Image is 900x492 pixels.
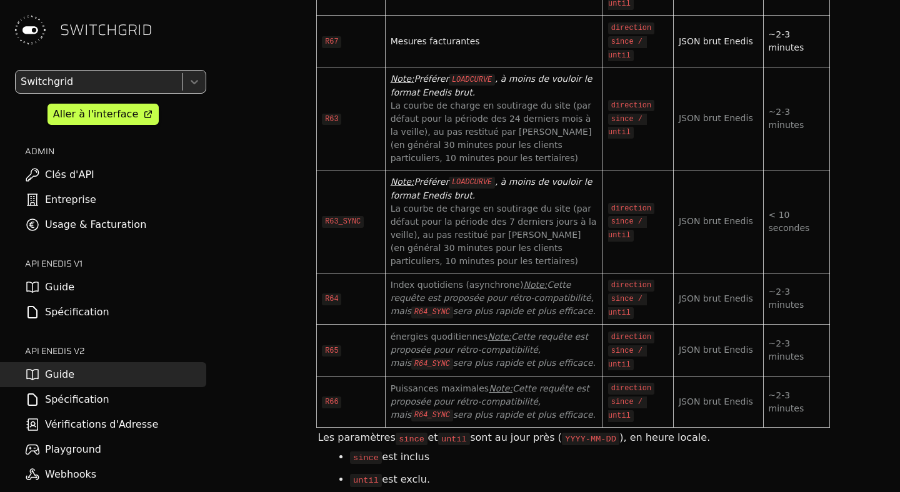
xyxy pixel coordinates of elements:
code: R63 [322,114,341,125]
span: ~2-3 minutes [769,287,804,310]
code: R63_SYNC [322,216,364,228]
span: ~2-3 minutes [769,338,804,362]
span: Note: [391,74,414,84]
code: direction [608,383,654,395]
span: Cette requête est proposée pour rétro-compatibilité, mais [391,383,592,420]
span: Note: [523,280,547,290]
span: Index quotidiens (asynchrone) [391,280,524,290]
span: Note: [489,383,512,393]
span: sera plus rapide et plus efficace. [453,306,596,316]
code: R66 [322,396,341,408]
span: JSON brut Enedis [679,113,753,123]
span: Cette requête est proposée pour rétro-compatibilité, mais [391,332,591,368]
span: SWITCHGRID [60,20,152,40]
span: énergies quoditiennes [391,332,488,342]
span: ~2-3 minutes [769,107,804,130]
code: R64 [322,293,341,305]
span: JSON brut Enedis [679,396,753,406]
code: since / until [608,293,647,319]
em: Préférer [414,74,449,84]
code: R65 [322,345,341,357]
code: direction [608,22,654,34]
span: sera plus rapide et plus efficace. [453,410,596,420]
span: ~2-3 minutes [769,390,804,413]
span: La courbe de charge en soutirage du site (par défaut pour la période des 7 derniers jours à la ve... [391,204,599,266]
code: LOADCURVE [449,177,495,189]
code: direction [608,100,654,112]
li: est exclu. [350,468,829,491]
div: JSON brut Enedis [679,35,758,48]
code: since / until [608,396,647,422]
code: direction [608,203,654,215]
code: R64_SYNC [411,410,453,421]
code: since / until [608,36,647,62]
span: Cette requête est proposée pour rétro-compatibilité, mais [391,280,597,316]
code: since [396,433,428,445]
a: Aller à l'interface [47,104,159,125]
code: R64_SYNC [411,307,453,318]
h2: API ENEDIS v2 [25,345,206,357]
h2: API ENEDIS v1 [25,257,206,270]
code: since / until [608,345,647,371]
span: JSON brut Enedis [679,293,753,303]
span: JSON brut Enedis [679,345,753,355]
span: Note: [487,332,511,342]
span: Puissances maximales [391,383,489,393]
code: since / until [608,216,647,242]
code: since / until [608,114,647,139]
span: La courbe de charge en soutirage du site (par défaut pour la période des 24 derniers mois à la ve... [391,101,594,163]
code: until [350,474,382,486]
div: Aller à l'interface [53,107,138,122]
code: R67 [322,36,341,48]
em: , à moins de vouloir le format Enedis brut. [391,177,595,200]
span: < 10 secondes [769,210,810,233]
span: Note: [391,177,414,187]
img: Switchgrid Logo [10,10,50,50]
code: YYYY-MM-DD [562,433,619,445]
li: est inclus [350,446,829,468]
span: sera plus rapide et plus efficace. [453,358,596,368]
span: JSON brut Enedis [679,216,753,226]
code: until [438,433,471,445]
em: , à moins de vouloir le format Enedis brut. [391,74,595,97]
code: LOADCURVE [449,74,495,86]
code: R64_SYNC [411,358,453,370]
span: ~2-3 minutes [769,29,804,52]
code: direction [608,280,654,292]
code: direction [608,332,654,343]
code: since [350,451,382,464]
em: Préférer [414,177,449,187]
div: Mesures facturantes [391,35,597,48]
h2: ADMIN [25,145,206,157]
